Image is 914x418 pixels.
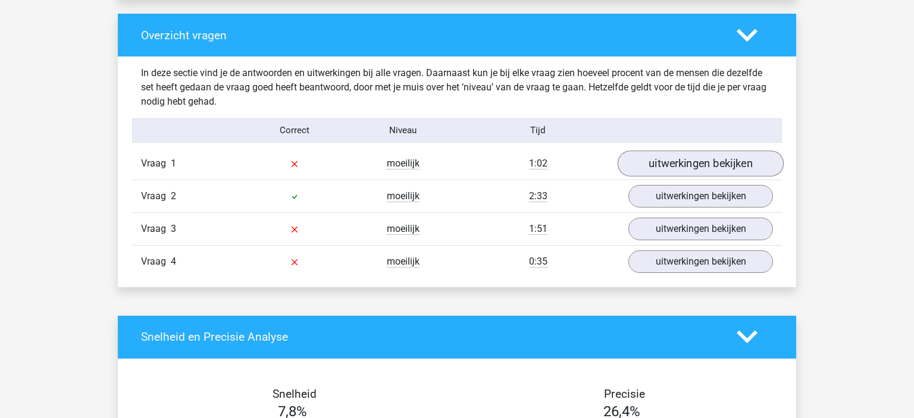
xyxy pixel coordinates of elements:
a: uitwerkingen bekijken [628,185,773,208]
span: 1:51 [529,223,547,235]
div: Correct [241,124,349,137]
span: 2 [171,190,176,202]
span: 1:02 [529,158,547,169]
span: moeilijk [387,190,420,202]
h4: Snelheid [141,387,448,401]
span: moeilijk [387,158,420,169]
span: Vraag [141,254,171,269]
div: Tijd [457,124,619,137]
span: Vraag [141,222,171,236]
a: uitwerkingen bekijken [618,150,784,177]
span: Vraag [141,189,171,203]
span: 3 [171,223,176,234]
span: 0:35 [529,256,547,268]
span: 2:33 [529,190,547,202]
div: In deze sectie vind je de antwoorden en uitwerkingen bij alle vragen. Daarnaast kun je bij elke v... [132,66,782,109]
span: moeilijk [387,256,420,268]
span: 1 [171,158,176,169]
span: 4 [171,256,176,267]
a: uitwerkingen bekijken [628,218,773,240]
h4: Precisie [471,387,778,401]
div: Niveau [349,124,457,137]
a: uitwerkingen bekijken [628,250,773,273]
h4: Snelheid en Precisie Analyse [141,330,719,344]
span: moeilijk [387,223,420,235]
span: Vraag [141,156,171,171]
h4: Overzicht vragen [141,29,719,42]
